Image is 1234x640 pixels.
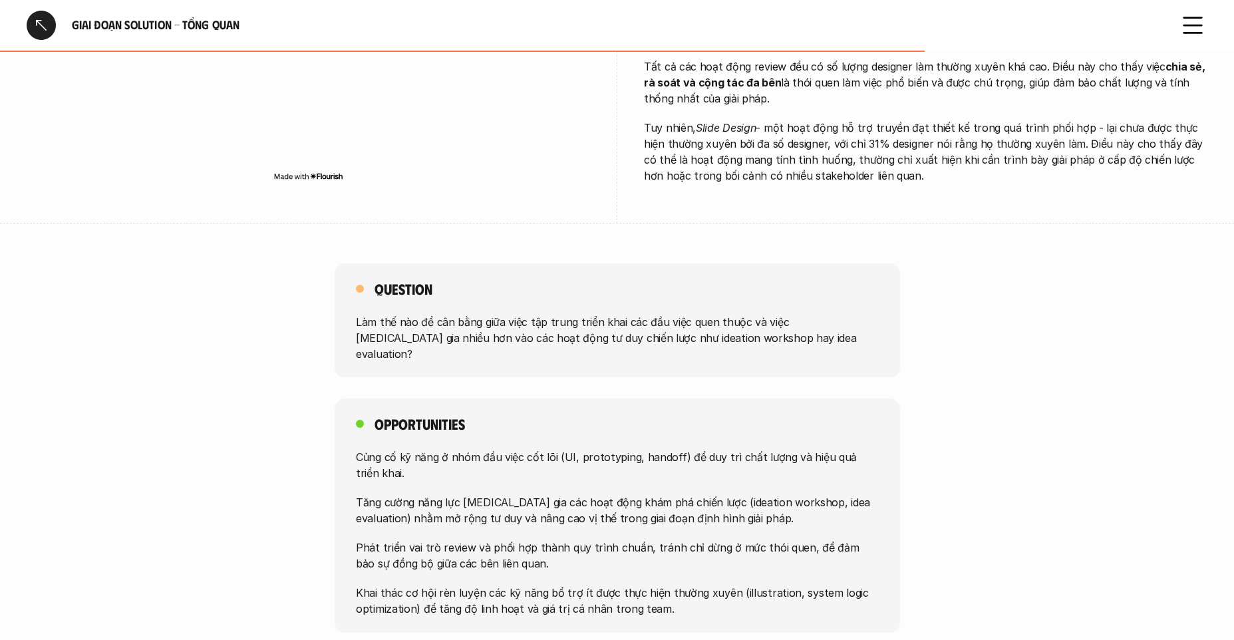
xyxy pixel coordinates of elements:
[644,60,1207,89] strong: chia sẻ, rà soát và cộng tác đa bên
[375,279,432,298] h5: Question
[644,59,1207,106] p: Tất cả các hoạt động review đều có số lượng designer làm thường xuyên khá cao. Điều này cho thấy ...
[356,313,879,361] p: Làm thế nào để cân bằng giữa việc tập trung triển khai các đầu việc quen thuộc và việc [MEDICAL_D...
[356,449,879,481] p: Củng cố kỹ năng ở nhóm đầu việc cốt lõi (UI, prototyping, handoff) để duy trì chất lượng và hiệu ...
[375,414,465,433] h5: Opportunities
[273,171,343,182] img: Made with Flourish
[356,585,879,617] p: Khai thác cơ hội rèn luyện các kỹ năng bổ trợ ít được thực hiện thường xuyên (illustration, syste...
[356,540,879,571] p: Phát triển vai trò review và phối hợp thành quy trình chuẩn, tránh chỉ dừng ở mức thói quen, để đ...
[356,494,879,526] p: Tăng cường năng lực [MEDICAL_DATA] gia các hoạt động khám phá chiến lược (ideation workshop, idea...
[696,121,756,134] em: Slide Design
[644,120,1207,184] p: Tuy nhiên, - một hoạt động hỗ trợ truyền đạt thiết kế trong quá trình phối hợp - lại chưa được th...
[72,17,1162,33] h6: Giai đoạn Solution - Tổng quan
